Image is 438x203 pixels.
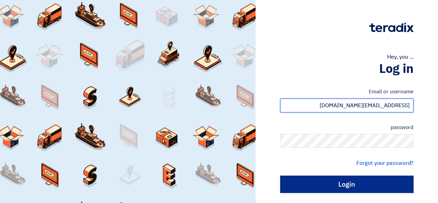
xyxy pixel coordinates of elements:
[379,59,413,78] font: Log in
[280,99,413,112] input: Enter your work email or username...
[280,176,413,193] input: Login
[369,88,413,95] font: Email or username
[390,124,413,131] font: password
[356,159,413,167] a: Forgot your password?
[369,23,413,32] img: Teradix logo
[387,53,413,61] font: Hey, you ...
